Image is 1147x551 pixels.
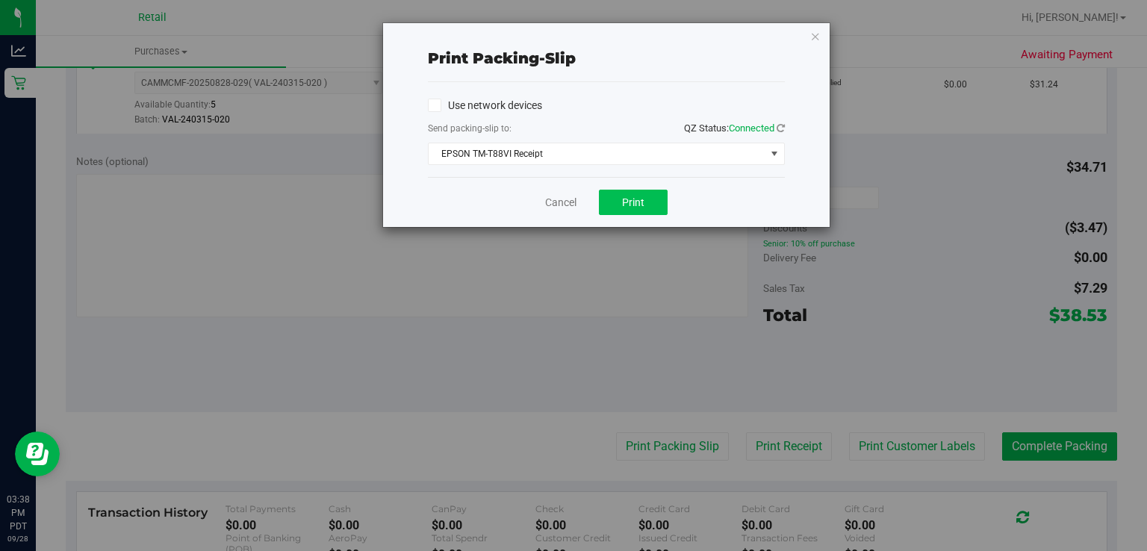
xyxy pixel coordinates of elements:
span: Print [622,196,644,208]
iframe: Resource center [15,432,60,476]
span: Connected [729,122,774,134]
label: Send packing-slip to: [428,122,512,135]
a: Cancel [545,195,576,211]
span: EPSON TM-T88VI Receipt [429,143,765,164]
label: Use network devices [428,98,542,113]
span: QZ Status: [684,122,785,134]
span: Print packing-slip [428,49,576,67]
span: select [765,143,783,164]
button: Print [599,190,668,215]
